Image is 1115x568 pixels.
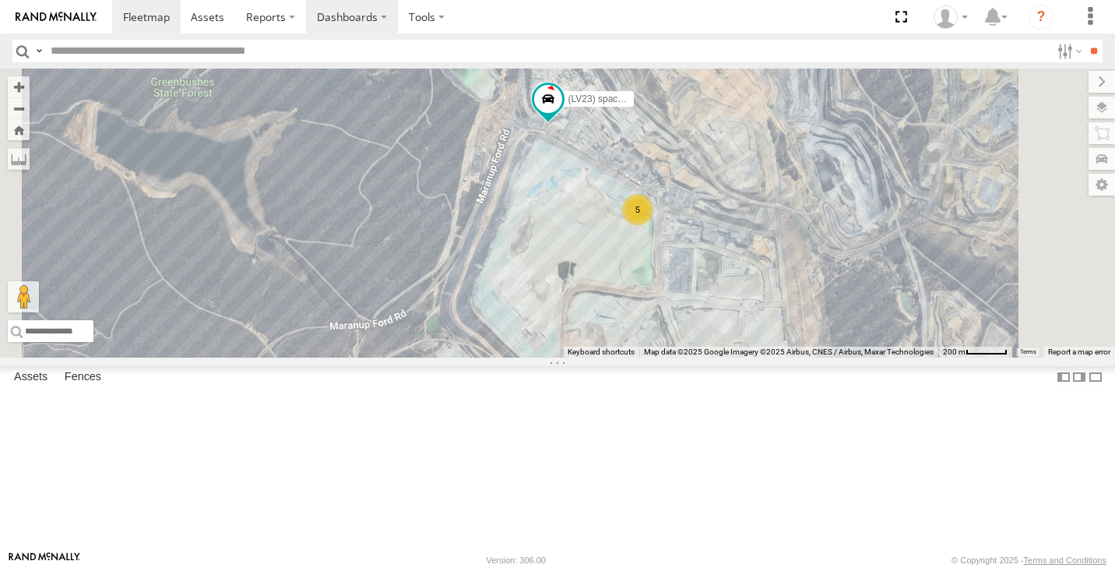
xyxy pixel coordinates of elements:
label: Dock Summary Table to the Right [1071,366,1087,389]
a: Terms and Conditions [1024,556,1106,565]
span: (LV23) space cab triton [568,93,664,104]
div: © Copyright 2025 - [951,556,1106,565]
div: Cody Roberts [928,5,973,29]
label: Search Query [33,40,45,62]
a: Terms (opens in new tab) [1020,349,1036,355]
label: Fences [57,366,109,388]
a: Visit our Website [9,552,80,568]
button: Zoom in [8,76,30,97]
span: 200 m [943,348,966,356]
img: rand-logo.svg [16,12,97,23]
button: Zoom out [8,97,30,119]
i: ? [1029,5,1053,30]
label: Map Settings [1089,174,1115,196]
div: 5 [622,194,653,225]
span: Map data ©2025 Google Imagery ©2025 Airbus, CNES / Airbus, Maxar Technologies [644,348,934,356]
div: Version: 306.00 [487,556,546,565]
label: Dock Summary Table to the Left [1056,366,1071,389]
button: Map scale: 200 m per 50 pixels [938,347,1012,358]
button: Keyboard shortcuts [568,347,635,358]
button: Zoom Home [8,119,30,140]
label: Measure [8,148,30,170]
label: Hide Summary Table [1088,366,1103,389]
label: Search Filter Options [1051,40,1085,62]
button: Drag Pegman onto the map to open Street View [8,281,39,312]
a: Report a map error [1048,348,1110,356]
label: Assets [6,366,55,388]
